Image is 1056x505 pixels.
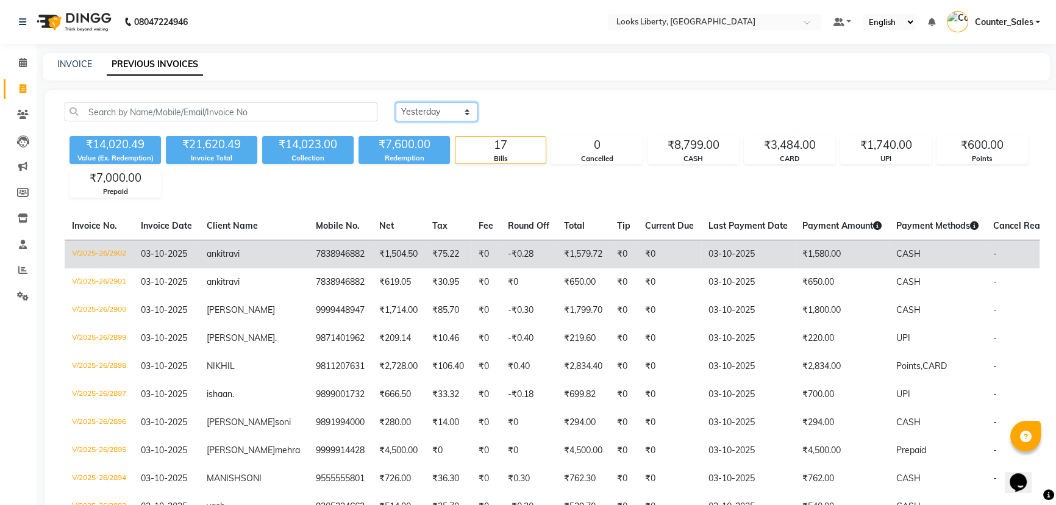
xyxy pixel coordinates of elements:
td: ₹0.30 [501,465,557,493]
td: V/2025-26/2896 [65,409,134,437]
td: -₹0.28 [501,240,557,268]
div: Redemption [359,153,450,163]
span: ravi [226,276,240,287]
img: Counter_Sales [947,11,968,32]
span: CASH [896,417,921,428]
td: V/2025-26/2902 [65,240,134,268]
td: ₹0 [638,324,701,353]
td: ₹0 [471,409,501,437]
span: ishaan [207,389,232,399]
span: Mobile No. [316,220,360,231]
span: . [232,389,234,399]
td: 03-10-2025 [701,296,795,324]
span: Cancel Reason [993,220,1054,231]
span: [PERSON_NAME] [207,445,275,456]
td: ₹2,834.40 [557,353,610,381]
td: ₹4,500.00 [557,437,610,465]
span: 03-10-2025 [141,276,187,287]
span: CASH [896,248,921,259]
td: ₹0 [471,353,501,381]
span: . [275,332,277,343]
span: - [993,417,997,428]
td: ₹0 [638,353,701,381]
td: ₹0 [610,268,638,296]
div: ₹8,799.00 [648,137,738,154]
span: 03-10-2025 [141,360,187,371]
span: - [993,473,997,484]
td: ₹0 [471,324,501,353]
div: CASH [648,154,738,164]
span: 03-10-2025 [141,473,187,484]
td: ₹1,579.72 [557,240,610,268]
td: ₹0 [501,437,557,465]
div: ₹14,020.49 [70,136,161,153]
td: ₹0 [610,240,638,268]
td: ₹36.30 [425,465,471,493]
td: ₹0 [610,437,638,465]
span: - [993,276,997,287]
span: Net [379,220,394,231]
span: Invoice No. [72,220,117,231]
div: ₹600.00 [937,137,1027,154]
span: CARD [922,360,947,371]
td: ₹0 [471,437,501,465]
td: ₹220.00 [795,324,889,353]
td: -₹0.18 [501,381,557,409]
input: Search by Name/Mobile/Email/Invoice No [65,102,377,121]
span: 03-10-2025 [141,389,187,399]
div: Collection [262,153,354,163]
span: ankit [207,276,226,287]
td: ₹294.00 [795,409,889,437]
td: ₹0 [638,296,701,324]
td: 03-10-2025 [701,465,795,493]
td: ₹219.60 [557,324,610,353]
div: Cancelled [552,154,642,164]
span: 03-10-2025 [141,304,187,315]
span: Prepaid [896,445,926,456]
td: V/2025-26/2900 [65,296,134,324]
td: ₹700.00 [795,381,889,409]
td: ₹2,834.00 [795,353,889,381]
div: Value (Ex. Redemption) [70,153,161,163]
span: 03-10-2025 [141,445,187,456]
td: ₹650.00 [795,268,889,296]
div: ₹14,023.00 [262,136,354,153]
td: ₹0 [638,409,701,437]
span: - [993,332,997,343]
td: ₹280.00 [372,409,425,437]
span: - [993,248,997,259]
div: ₹7,600.00 [359,136,450,153]
td: 03-10-2025 [701,324,795,353]
span: Current Due [645,220,694,231]
div: ₹3,484.00 [744,137,835,154]
td: 9555555801 [309,465,372,493]
div: UPI [841,154,931,164]
span: ravi [226,248,240,259]
td: V/2025-26/2901 [65,268,134,296]
td: ₹30.95 [425,268,471,296]
td: 03-10-2025 [701,268,795,296]
td: ₹0 [471,240,501,268]
span: Counter_Sales [974,16,1033,29]
div: 17 [455,137,546,154]
td: ₹0 [638,437,701,465]
td: V/2025-26/2894 [65,465,134,493]
iframe: chat widget [1005,456,1044,493]
span: Payment Methods [896,220,979,231]
span: Client Name [207,220,258,231]
td: ₹0 [471,296,501,324]
td: ₹0.40 [501,353,557,381]
div: ₹1,740.00 [841,137,931,154]
span: Round Off [508,220,549,231]
div: Bills [455,154,546,164]
td: ₹762.30 [557,465,610,493]
span: [PERSON_NAME] [207,332,275,343]
td: ₹0 [610,409,638,437]
td: ₹0 [471,381,501,409]
td: ₹1,580.00 [795,240,889,268]
td: 9811207631 [309,353,372,381]
td: V/2025-26/2898 [65,353,134,381]
td: 03-10-2025 [701,381,795,409]
td: ₹0 [610,324,638,353]
td: V/2025-26/2897 [65,381,134,409]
